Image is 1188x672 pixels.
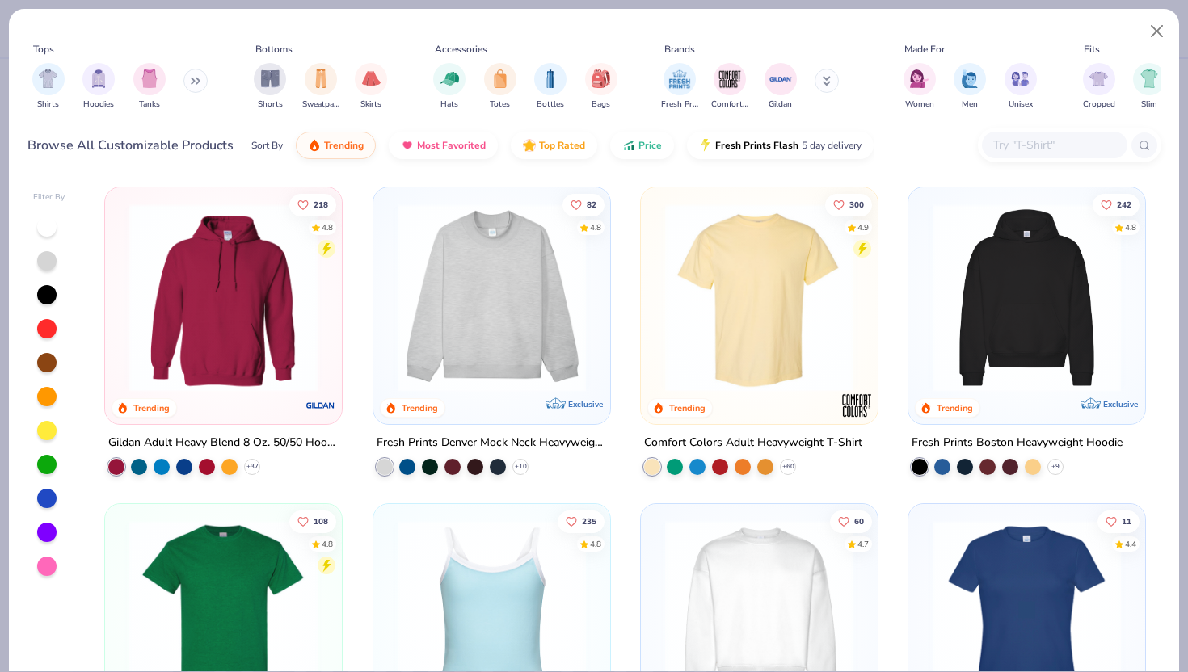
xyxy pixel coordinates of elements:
[534,63,567,111] button: filter button
[355,63,387,111] button: filter button
[962,99,978,111] span: Men
[954,63,986,111] button: filter button
[32,63,65,111] button: filter button
[1005,63,1037,111] button: filter button
[251,138,283,153] div: Sort By
[362,69,381,88] img: Skirts Image
[255,42,293,57] div: Bottoms
[133,63,166,111] div: filter for Tanks
[82,63,115,111] button: filter button
[435,42,487,57] div: Accessories
[765,63,797,111] div: filter for Gildan
[825,193,872,216] button: Like
[308,139,321,152] img: trending.gif
[27,136,234,155] div: Browse All Customizable Products
[1125,539,1136,551] div: 4.4
[90,69,107,88] img: Hoodies Image
[592,69,609,88] img: Bags Image
[905,99,934,111] span: Women
[258,99,283,111] span: Shorts
[661,63,698,111] button: filter button
[1084,42,1100,57] div: Fits
[862,204,1066,392] img: e55d29c3-c55d-459c-bfd9-9b1c499ab3c6
[718,67,742,91] img: Comfort Colors Image
[324,139,364,152] span: Trending
[401,139,414,152] img: most_fav.gif
[37,99,59,111] span: Shirts
[610,132,674,159] button: Price
[360,99,381,111] span: Skirts
[657,204,862,392] img: 029b8af0-80e6-406f-9fdc-fdf898547912
[523,139,536,152] img: TopRated.gif
[491,69,509,88] img: Totes Image
[141,69,158,88] img: Tanks Image
[490,99,510,111] span: Totes
[377,433,607,453] div: Fresh Prints Denver Mock Neck Heavyweight Sweatshirt
[904,63,936,111] button: filter button
[661,63,698,111] div: filter for Fresh Prints
[910,69,929,88] img: Women Image
[314,200,328,208] span: 218
[390,204,594,392] img: f5d85501-0dbb-4ee4-b115-c08fa3845d83
[557,510,604,533] button: Like
[1051,462,1060,472] span: + 9
[661,99,698,111] span: Fresh Prints
[562,193,604,216] button: Like
[83,99,114,111] span: Hoodies
[1089,69,1108,88] img: Cropped Image
[32,63,65,111] div: filter for Shirts
[849,200,864,208] span: 300
[1005,63,1037,111] div: filter for Unisex
[541,69,559,88] img: Bottles Image
[857,221,869,233] div: 4.9
[954,63,986,111] div: filter for Men
[1103,399,1138,409] span: Exclusive
[511,132,597,159] button: Top Rated
[1083,63,1115,111] div: filter for Cropped
[33,42,54,57] div: Tops
[121,204,326,392] img: 01756b78-01f6-4cc6-8d8a-3c30c1a0c8ac
[254,63,286,111] div: filter for Shorts
[1142,16,1173,47] button: Close
[581,518,596,526] span: 235
[440,99,458,111] span: Hats
[687,132,874,159] button: Fresh Prints Flash5 day delivery
[1122,518,1131,526] span: 11
[1093,193,1140,216] button: Like
[765,63,797,111] button: filter button
[857,539,869,551] div: 4.7
[585,63,617,111] div: filter for Bags
[1125,221,1136,233] div: 4.8
[854,518,864,526] span: 60
[769,67,793,91] img: Gildan Image
[296,132,376,159] button: Trending
[664,42,695,57] div: Brands
[302,63,339,111] button: filter button
[586,200,596,208] span: 82
[830,510,872,533] button: Like
[1009,99,1033,111] span: Unisex
[594,204,798,392] img: a90f7c54-8796-4cb2-9d6e-4e9644cfe0fe
[925,204,1129,392] img: 91acfc32-fd48-4d6b-bdad-a4c1a30ac3fc
[289,193,336,216] button: Like
[305,389,338,422] img: Gildan logo
[1011,69,1030,88] img: Unisex Image
[715,139,798,152] span: Fresh Prints Flash
[1133,63,1165,111] div: filter for Slim
[711,99,748,111] span: Comfort Colors
[246,462,259,472] span: + 37
[261,69,280,88] img: Shorts Image
[534,63,567,111] div: filter for Bottles
[433,63,466,111] div: filter for Hats
[314,518,328,526] span: 108
[322,539,333,551] div: 4.8
[539,139,585,152] span: Top Rated
[33,191,65,204] div: Filter By
[904,42,945,57] div: Made For
[289,510,336,533] button: Like
[1117,200,1131,208] span: 242
[711,63,748,111] div: filter for Comfort Colors
[585,63,617,111] button: filter button
[514,462,526,472] span: + 10
[592,99,610,111] span: Bags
